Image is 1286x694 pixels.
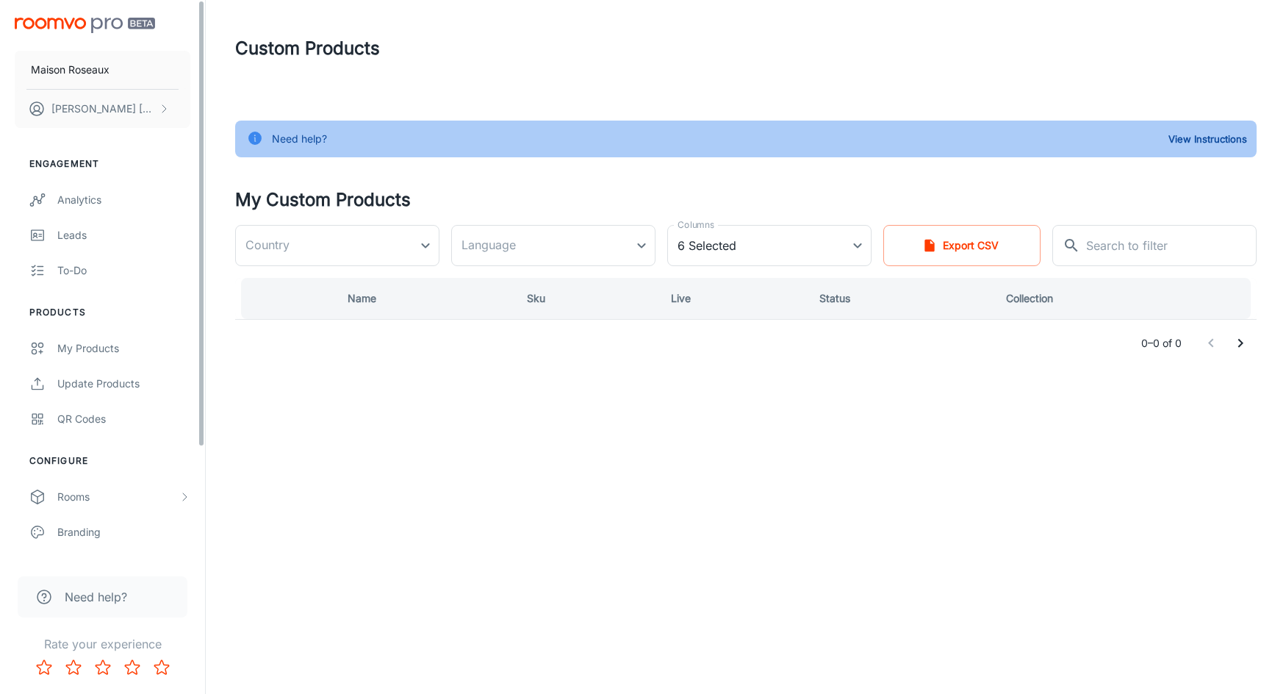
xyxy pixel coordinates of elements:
[1165,128,1251,150] button: View Instructions
[51,101,155,117] p: [PERSON_NAME] [PERSON_NAME]
[15,18,155,33] img: Roomvo PRO Beta
[1086,225,1257,266] input: Search to filter
[808,278,994,319] th: Status
[15,90,190,128] button: [PERSON_NAME] [PERSON_NAME]
[15,51,190,89] button: Maison Roseaux
[994,278,1257,319] th: Collection
[235,35,380,62] h1: Custom Products
[659,278,808,319] th: Live
[31,62,109,78] p: Maison Roseaux
[57,340,190,357] div: My Products
[883,225,1041,266] button: Export CSV
[57,411,190,427] div: QR Codes
[57,227,190,243] div: Leads
[336,278,515,319] th: Name
[57,262,190,279] div: To-do
[235,187,1257,213] h4: My Custom Products
[272,125,327,153] div: Need help?
[1141,335,1182,351] p: 0–0 of 0
[1226,329,1255,358] button: Go to next page
[515,278,659,319] th: Sku
[678,218,714,231] label: Columns
[57,376,190,392] div: Update Products
[57,192,190,208] div: Analytics
[667,225,872,266] div: 6 Selected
